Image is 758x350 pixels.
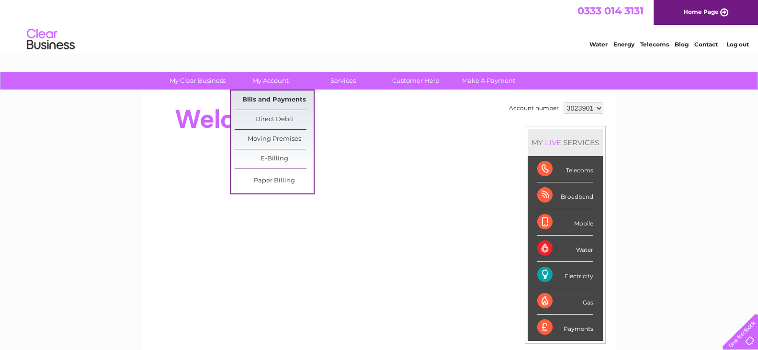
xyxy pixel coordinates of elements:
a: Bills and Payments [235,90,314,110]
div: LIVE [543,138,563,147]
a: E-Billing [235,149,314,169]
img: logo.png [26,25,75,54]
div: Clear Business is a trading name of Verastar Limited (registered in [GEOGRAPHIC_DATA] No. 3667643... [153,5,606,46]
div: Broadband [537,182,593,209]
div: Gas [537,288,593,315]
div: Electricity [537,262,593,288]
a: Make A Payment [449,72,528,90]
a: Energy [613,41,634,48]
a: My Account [231,72,310,90]
a: Moving Premises [235,130,314,149]
a: Direct Debit [235,110,314,129]
a: Services [304,72,383,90]
a: Paper Billing [235,171,314,191]
a: Log out [726,41,749,48]
td: Account number [507,100,561,116]
div: Water [537,236,593,262]
a: Blog [675,41,689,48]
div: Telecoms [537,156,593,182]
div: Mobile [537,209,593,236]
a: Water [589,41,608,48]
a: 0333 014 3131 [577,5,644,17]
a: Telecoms [640,41,669,48]
div: Payments [537,315,593,340]
a: Contact [694,41,718,48]
a: My Clear Business [158,72,237,90]
div: MY SERVICES [528,129,603,156]
a: Customer Help [376,72,455,90]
